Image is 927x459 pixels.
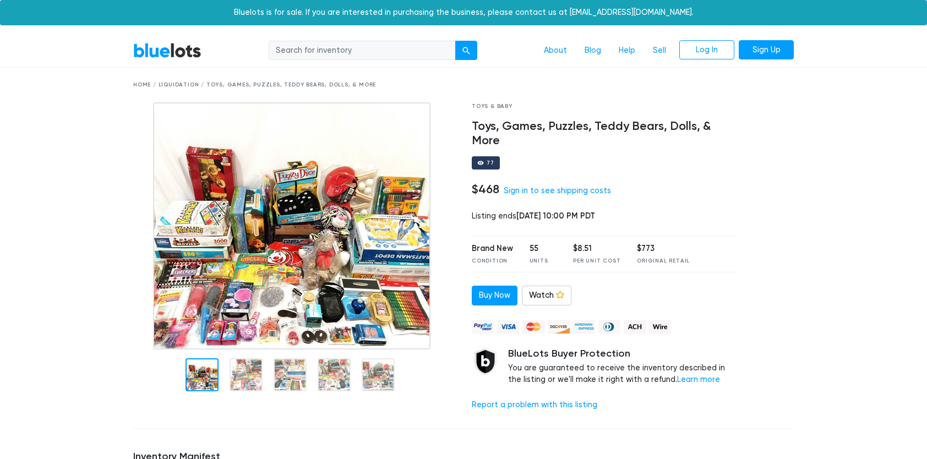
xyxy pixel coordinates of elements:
a: Sign in to see shipping costs [504,186,611,195]
div: Home / Liquidation / Toys, Games, Puzzles, Teddy Bears, Dolls, & More [133,81,794,89]
a: Log In [679,40,734,60]
div: You are guaranteed to receive the inventory described in the listing or we'll make it right with ... [508,348,738,386]
img: mastercard-42073d1d8d11d6635de4c079ffdb20a4f30a903dc55d1612383a1b395dd17f39.png [522,320,544,334]
div: 55 [530,243,557,255]
a: Sign Up [739,40,794,60]
div: Listing ends [472,210,738,222]
div: $773 [637,243,690,255]
a: BlueLots [133,42,201,58]
div: $8.51 [573,243,620,255]
div: Units [530,257,557,265]
img: wire-908396882fe19aaaffefbd8e17b12f2f29708bd78693273c0e28e3a24408487f.png [649,320,671,334]
img: 27e2a98b-ce9c-4665-844c-42c009af2d5d-1752164510.jpg [153,102,430,349]
a: Blog [576,40,610,61]
img: buyer_protection_shield-3b65640a83011c7d3ede35a8e5a80bfdfaa6a97447f0071c1475b91a4b0b3d01.png [472,348,499,375]
img: american_express-ae2a9f97a040b4b41f6397f7637041a5861d5f99d0716c09922aba4e24c8547d.png [573,320,595,334]
div: Toys & Baby [472,102,738,111]
img: paypal_credit-80455e56f6e1299e8d57f40c0dcee7b8cd4ae79b9eccbfc37e2480457ba36de9.png [472,320,494,334]
a: Help [610,40,644,61]
img: ach-b7992fed28a4f97f893c574229be66187b9afb3f1a8d16a4691d3d3140a8ab00.png [624,320,646,334]
span: [DATE] 10:00 PM PDT [516,211,595,221]
div: 77 [487,160,494,166]
a: Buy Now [472,286,517,305]
img: diners_club-c48f30131b33b1bb0e5d0e2dbd43a8bea4cb12cb2961413e2f4250e06c020426.png [598,320,620,334]
h4: Toys, Games, Puzzles, Teddy Bears, Dolls, & More [472,119,738,148]
a: Report a problem with this listing [472,400,597,409]
a: Watch [522,286,571,305]
a: Learn more [677,375,720,384]
h5: BlueLots Buyer Protection [508,348,738,360]
img: discover-82be18ecfda2d062aad2762c1ca80e2d36a4073d45c9e0ffae68cd515fbd3d32.png [548,320,570,334]
input: Search for inventory [269,41,456,61]
div: Per Unit Cost [573,257,620,265]
div: Original Retail [637,257,690,265]
h4: $468 [472,182,499,196]
a: About [535,40,576,61]
a: Sell [644,40,675,61]
img: visa-79caf175f036a155110d1892330093d4c38f53c55c9ec9e2c3a54a56571784bb.png [497,320,519,334]
div: Condition [472,257,513,265]
div: Brand New [472,243,513,255]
